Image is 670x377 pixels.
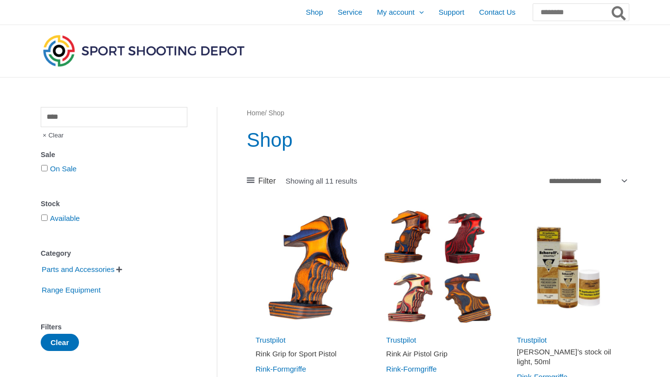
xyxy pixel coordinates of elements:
[247,107,629,120] nav: Breadcrumb
[517,336,547,344] a: Trustpilot
[256,336,285,344] a: Trustpilot
[247,207,367,327] img: Rink Grip for Sport Pistol
[545,173,629,188] select: Shop order
[41,320,187,334] div: Filters
[256,349,359,362] a: Rink Grip for Sport Pistol
[116,266,122,273] span: 
[386,349,489,362] a: Rink Air Pistol Grip
[386,336,416,344] a: Trustpilot
[41,165,48,171] input: On Sale
[285,177,357,185] p: Showing all 11 results
[41,148,187,162] div: Sale
[41,334,79,351] button: Clear
[517,347,620,370] a: [PERSON_NAME]’s stock oil light, 50ml
[517,347,620,366] h2: [PERSON_NAME]’s stock oil light, 50ml
[41,197,187,211] div: Stock
[247,126,629,154] h1: Shop
[41,127,64,144] span: Clear
[258,174,276,188] span: Filter
[50,164,77,173] a: On Sale
[41,32,247,69] img: Sport Shooting Depot
[508,207,629,327] img: Scherell's stock oil light
[41,215,48,221] input: Available
[610,4,629,21] button: Search
[377,207,498,327] img: Rink Air Pistol Grip
[386,365,437,373] a: Rink-Formgriffe
[50,214,80,222] a: Available
[41,265,115,273] a: Parts and Accessories
[41,282,102,298] span: Range Equipment
[247,174,276,188] a: Filter
[247,109,265,117] a: Home
[41,285,102,294] a: Range Equipment
[386,349,489,359] h2: Rink Air Pistol Grip
[256,365,306,373] a: Rink-Formgriffe
[41,261,115,278] span: Parts and Accessories
[256,349,359,359] h2: Rink Grip for Sport Pistol
[41,246,187,261] div: Category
